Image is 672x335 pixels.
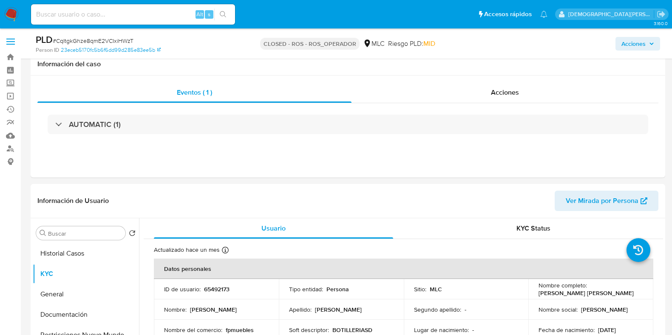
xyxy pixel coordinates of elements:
[289,285,323,293] p: Tipo entidad :
[566,191,638,211] span: Ver Mirada por Persona
[332,326,372,334] p: BOTILLERIASD
[33,304,139,325] button: Documentación
[414,306,461,313] p: Segundo apellido :
[154,246,220,254] p: Actualizado hace un mes
[164,285,201,293] p: ID de usuario :
[289,306,312,313] p: Apellido :
[315,306,362,313] p: [PERSON_NAME]
[177,87,212,97] span: Eventos ( 1 )
[261,223,286,233] span: Usuario
[484,10,532,19] span: Accesos rápidos
[164,326,222,334] p: Nombre del comercio :
[204,285,230,293] p: 65492173
[48,115,648,134] div: AUTOMATIC (1)
[260,38,360,50] p: CLOSED - ROS - ROS_OPERADOR
[190,306,237,313] p: [PERSON_NAME]
[48,230,122,237] input: Buscar
[657,10,666,19] a: Salir
[289,326,329,334] p: Soft descriptor :
[196,10,203,18] span: Alt
[226,326,254,334] p: fpmuebles
[363,39,385,48] div: MLC
[326,285,349,293] p: Persona
[516,223,550,233] span: KYC Status
[388,39,435,48] span: Riesgo PLD:
[37,60,658,68] h1: Información del caso
[568,10,654,18] p: cristian.porley@mercadolibre.com
[33,284,139,304] button: General
[208,10,210,18] span: s
[33,264,139,284] button: KYC
[164,306,187,313] p: Nombre :
[129,230,136,239] button: Volver al orden por defecto
[53,37,133,45] span: # CqItgkGhze8qmE2VCIxiHWzT
[31,9,235,20] input: Buscar usuario o caso...
[621,37,646,51] span: Acciones
[539,282,587,289] p: Nombre completo :
[539,326,595,334] p: Fecha de nacimiento :
[540,11,547,18] a: Notificaciones
[61,46,161,54] a: 23eceb5170fc5b6f6dd99d285e83ee5b
[414,326,469,334] p: Lugar de nacimiento :
[430,285,442,293] p: MLC
[615,37,660,51] button: Acciones
[539,306,578,313] p: Nombre social :
[581,306,628,313] p: [PERSON_NAME]
[36,33,53,46] b: PLD
[555,191,658,211] button: Ver Mirada por Persona
[465,306,466,313] p: -
[423,39,435,48] span: MID
[598,326,616,334] p: [DATE]
[69,120,121,129] h3: AUTOMATIC (1)
[154,259,653,279] th: Datos personales
[539,289,634,297] p: [PERSON_NAME] [PERSON_NAME]
[33,243,139,264] button: Historial Casos
[40,230,46,236] button: Buscar
[414,285,426,293] p: Sitio :
[214,8,232,20] button: search-icon
[36,46,59,54] b: Person ID
[472,326,474,334] p: -
[491,87,519,97] span: Acciones
[37,197,109,205] h1: Información de Usuario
